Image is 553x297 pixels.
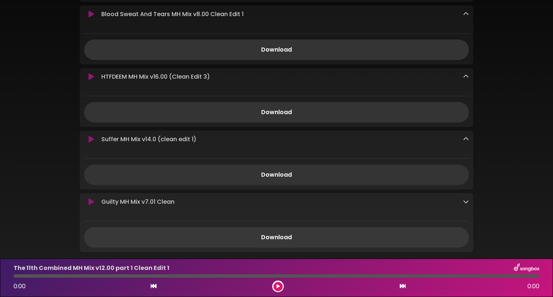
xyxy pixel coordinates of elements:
a: Download [84,227,469,248]
a: Download [84,102,469,123]
a: Download [84,40,469,60]
span: 0:00 [14,282,26,290]
p: HTFDEEM MH Mix v16.00 (Clean Edit 3) [101,72,210,81]
p: Blood Sweat And Tears MH Mix v8.00 Clean Edit 1 [101,10,244,19]
p: The 11th Combined MH Mix v12.00 part 1 Clean Edit 1 [14,264,169,272]
a: Download [84,165,469,185]
img: songbox-logo-white.png [514,263,539,273]
p: Suffer MH Mix v14.0 (clean edit 1) [101,135,196,144]
p: Guilty MH Mix v7.01 Clean [101,198,174,206]
span: 0:00 [527,282,539,291]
